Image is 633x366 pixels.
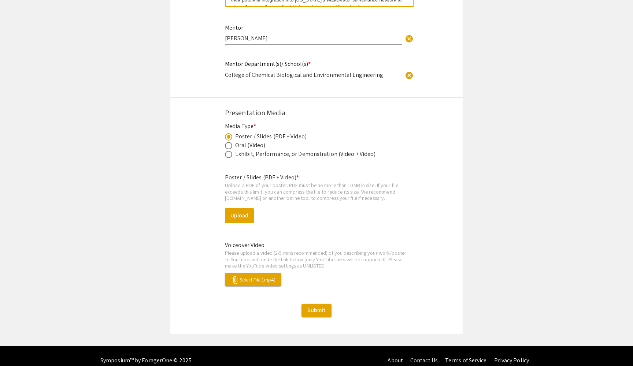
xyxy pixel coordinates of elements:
[5,333,31,361] iframe: Chat
[225,182,408,201] div: Upload a PDF of your poster. PDF must be no more than 10MB in size. If your file exceeds this lim...
[235,150,375,158] div: Exhibit, Performance, or Demonstration (Video + Video)
[494,356,529,364] a: Privacy Policy
[410,356,438,364] a: Contact Us
[301,304,332,317] button: Submit
[307,306,326,314] span: Submit
[231,276,240,284] mat-icon: attach_file
[225,71,402,79] input: Type Here
[225,107,408,118] div: Presentation Media
[235,132,307,141] div: Poster / Slides (PDF + Video)
[225,250,408,269] p: Please upload a video (2-5 mins recommended) of you describing your work/poster to YouTube and pa...
[402,68,417,82] button: Clear
[402,31,417,46] button: Clear
[225,173,299,181] mat-label: Poster / Slides (PDF + Video)
[225,24,243,31] mat-label: Mentor
[225,122,256,130] mat-label: Media Type
[235,141,265,150] div: Oral (Video)
[445,356,487,364] a: Terms of Service
[225,60,311,68] mat-label: Mentor Department(s)/ School(s)
[225,241,265,249] mat-label: Voiceover Video
[225,273,281,286] button: Select File (.mp4)
[405,34,414,43] span: cancel
[231,276,275,283] span: Select File (.mp4)
[405,71,414,80] span: cancel
[225,208,254,223] button: Upload
[388,356,403,364] a: About
[225,34,402,42] input: Type Here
